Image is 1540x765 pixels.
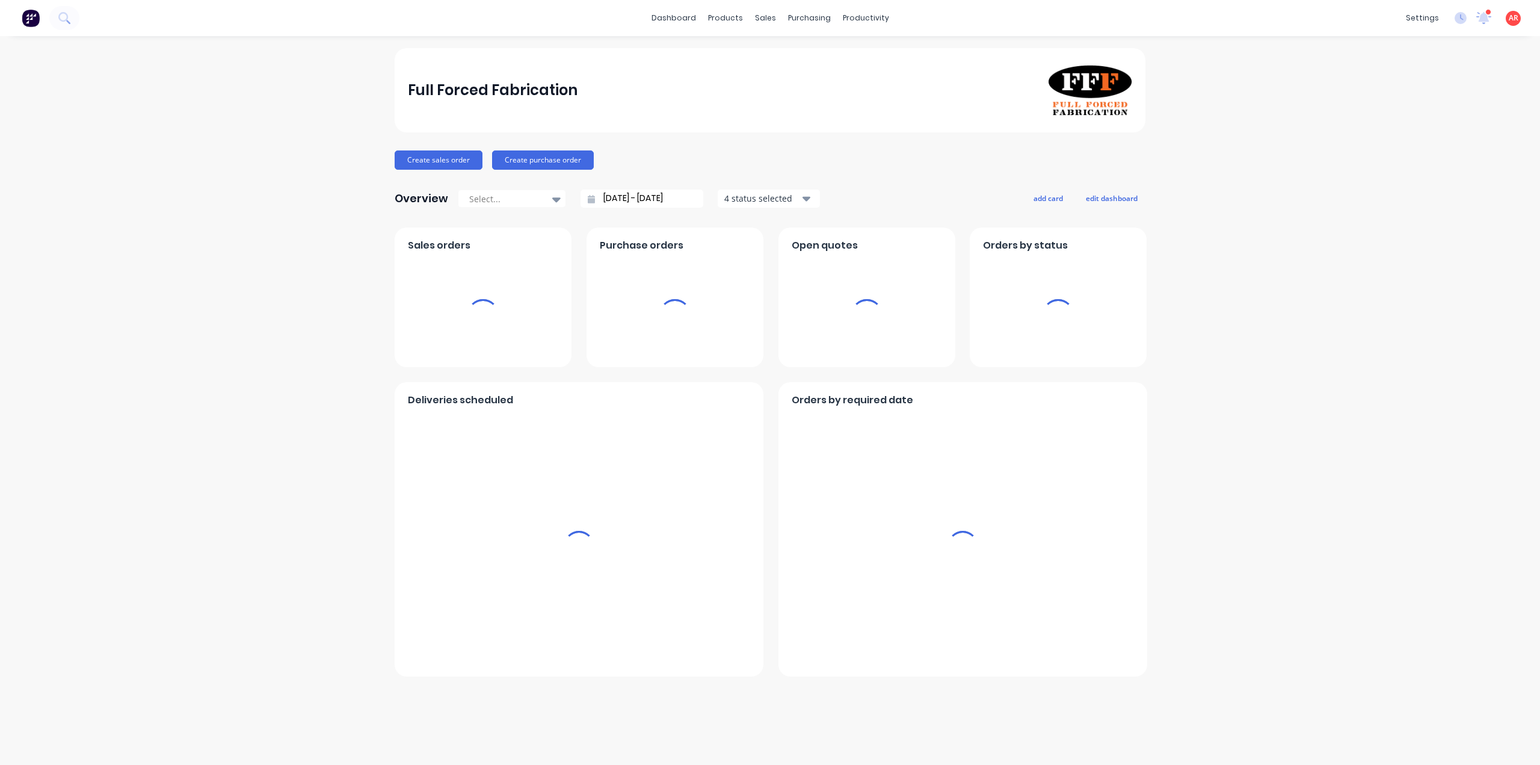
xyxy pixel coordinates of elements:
[1026,190,1071,206] button: add card
[792,393,913,407] span: Orders by required date
[1048,64,1132,116] img: Full Forced Fabrication
[792,238,858,253] span: Open quotes
[492,150,594,170] button: Create purchase order
[1400,9,1445,27] div: settings
[837,9,895,27] div: productivity
[395,150,482,170] button: Create sales order
[408,393,513,407] span: Deliveries scheduled
[702,9,749,27] div: products
[645,9,702,27] a: dashboard
[983,238,1068,253] span: Orders by status
[22,9,40,27] img: Factory
[408,78,577,102] div: Full Forced Fabrication
[1078,190,1145,206] button: edit dashboard
[718,190,820,208] button: 4 status selected
[408,238,470,253] span: Sales orders
[724,192,800,205] div: 4 status selected
[1509,13,1518,23] span: AR
[782,9,837,27] div: purchasing
[749,9,782,27] div: sales
[395,187,448,211] div: Overview
[600,238,683,253] span: Purchase orders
